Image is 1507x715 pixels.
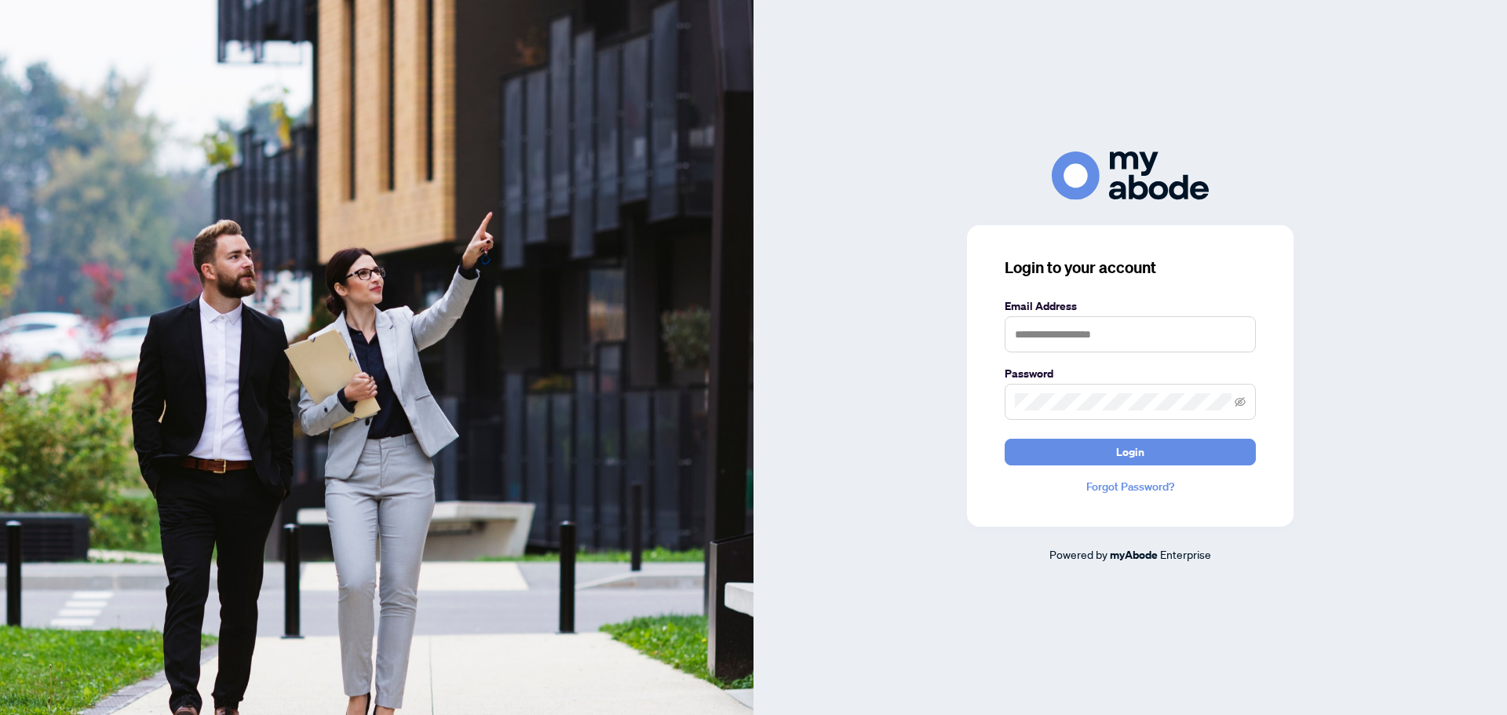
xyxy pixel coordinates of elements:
[1005,439,1256,465] button: Login
[1005,365,1256,382] label: Password
[1005,297,1256,315] label: Email Address
[1005,478,1256,495] a: Forgot Password?
[1116,440,1144,465] span: Login
[1049,547,1107,561] span: Powered by
[1005,257,1256,279] h3: Login to your account
[1235,396,1246,407] span: eye-invisible
[1052,151,1209,199] img: ma-logo
[1110,546,1158,564] a: myAbode
[1160,547,1211,561] span: Enterprise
